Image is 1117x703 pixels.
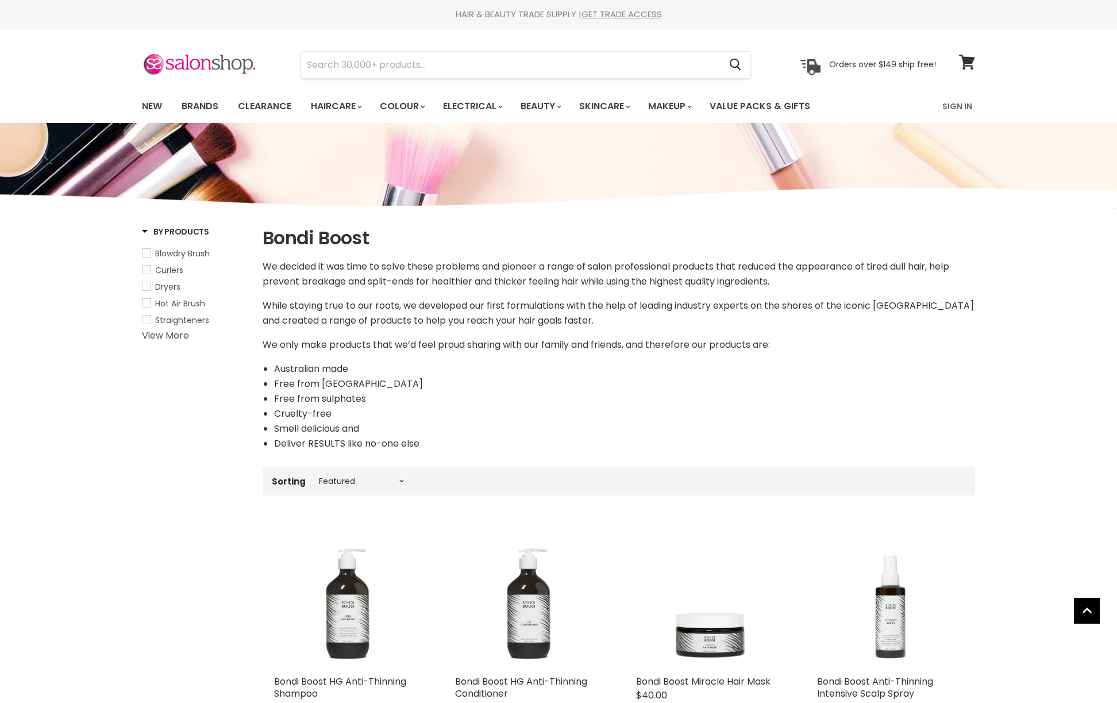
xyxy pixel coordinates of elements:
[935,94,979,118] a: Sign In
[274,437,419,450] span: Deliver RESULTS like no-one else
[272,477,306,486] label: Sorting
[274,523,421,670] img: Bondi Boost HG Anti-Thinning Shampoo
[274,422,359,435] span: Smell delicious and
[274,407,332,420] span: Cruelty-free
[371,94,432,118] a: Colour
[142,314,248,326] a: Straighteners
[301,51,751,79] form: Product
[720,52,750,78] button: Search
[173,94,227,118] a: Brands
[581,8,662,20] a: GET TRADE ACCESS
[301,52,720,78] input: Search
[817,675,933,700] a: Bondi Boost Anti-Thinning Intensive Scalp Spray
[636,689,667,702] span: $40.00
[274,377,423,390] span: Free from [GEOGRAPHIC_DATA]
[434,94,510,118] a: Electrical
[133,94,171,118] a: New
[1060,649,1106,692] iframe: Gorgias live chat messenger
[142,226,209,237] h3: By Products
[701,94,819,118] a: Value Packs & Gifts
[142,264,248,276] a: Curlers
[155,314,209,326] span: Straighteners
[263,226,975,250] h1: Bondi Boost
[128,90,989,123] nav: Main
[817,523,964,670] img: Bondi Boost Anti-Thinning Intensive Scalp Spray
[640,94,699,118] a: Makeup
[512,94,568,118] a: Beauty
[636,523,783,670] img: Bondi Boost Miracle Hair Mask
[274,362,348,375] span: Australian made
[274,392,366,405] span: Free from sulphates
[636,675,771,688] a: Bondi Boost Miracle Hair Mask
[142,247,248,260] a: Blowdry Brush
[571,94,637,118] a: Skincare
[133,90,877,123] ul: Main menu
[142,281,248,293] a: Dryers
[155,248,210,259] span: Blowdry Brush
[142,297,248,310] a: Hot Air Brush
[455,523,602,670] img: Bondi Boost HG Anti-Thinning Conditioner
[263,338,770,351] span: We only make products that we’d feel proud sharing with our family and friends, and therefore our...
[155,264,183,276] span: Curlers
[274,675,406,700] a: Bondi Boost HG Anti-Thinning Shampoo
[829,59,936,70] p: Orders over $149 ship free!
[263,299,974,327] span: While staying true to our roots, we developed our first formulations with the help of leading ind...
[455,675,587,700] a: Bondi Boost HG Anti-Thinning Conditioner
[229,94,300,118] a: Clearance
[128,9,989,20] div: HAIR & BEAUTY TRADE SUPPLY |
[263,259,975,289] p: We decided it was time to solve these problems and pioneer a range of salon professional products...
[302,94,369,118] a: Haircare
[155,298,205,309] span: Hot Air Brush
[142,329,189,342] a: View More
[155,281,180,293] span: Dryers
